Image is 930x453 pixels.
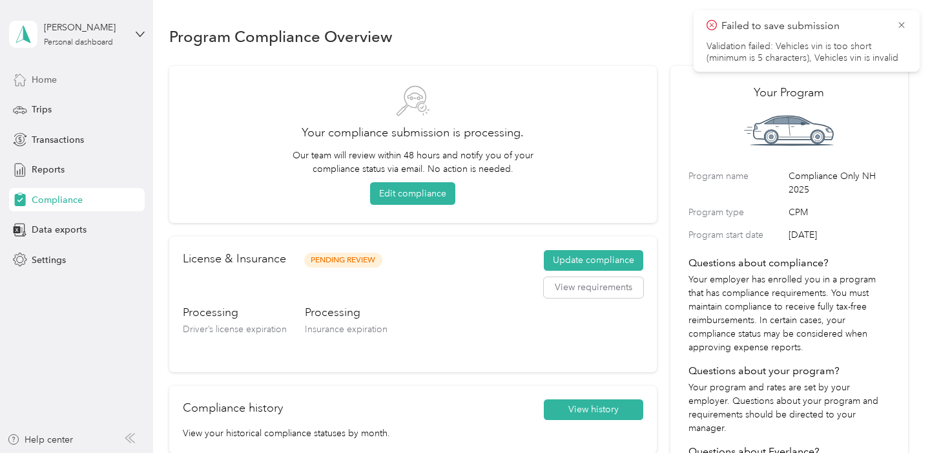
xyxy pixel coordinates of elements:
button: Edit compliance [370,182,455,205]
div: [PERSON_NAME] [44,21,125,34]
h3: Processing [305,304,387,321]
h1: Program Compliance Overview [169,30,393,43]
span: [DATE] [789,228,889,242]
p: Your employer has enrolled you in a program that has compliance requirements. You must maintain c... [688,273,889,354]
span: CPM [789,205,889,219]
iframe: Everlance-gr Chat Button Frame [858,381,930,453]
button: View requirements [544,277,643,298]
button: Help center [7,433,73,447]
p: View your historical compliance statuses by month. [183,427,644,440]
h4: Questions about compliance? [688,255,889,271]
span: Home [32,73,57,87]
span: Compliance Only NH 2025 [789,169,889,196]
span: Insurance expiration [305,324,387,335]
label: Program name [688,169,784,196]
span: Data exports [32,223,87,237]
h2: Your Program [688,84,889,101]
p: Failed to save submission [721,18,887,34]
span: Reports [32,163,65,176]
span: Trips [32,103,52,116]
p: Our team will review within 48 hours and notify you of your compliance status via email. No actio... [286,149,539,176]
label: Program start date [688,228,784,242]
span: Driver’s license expiration [183,324,287,335]
span: Settings [32,253,66,267]
h4: Questions about your program? [688,363,889,379]
button: View history [544,399,643,420]
h2: License & Insurance [183,250,286,268]
p: Your program and rates are set by your employer. Questions about your program and requirements sh... [688,381,889,435]
h2: Compliance history [183,399,283,417]
li: Validation failed: Vehicles vin is too short (minimum is 5 characters), Vehicles vin is invalid [707,41,907,64]
button: Update compliance [544,250,643,271]
label: Program type [688,205,784,219]
span: Compliance [32,193,83,207]
h3: Processing [183,304,287,321]
span: Transactions [32,133,84,147]
div: Personal dashboard [44,39,113,47]
span: Pending Review [304,253,382,268]
h2: Your compliance submission is processing. [187,124,639,142]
